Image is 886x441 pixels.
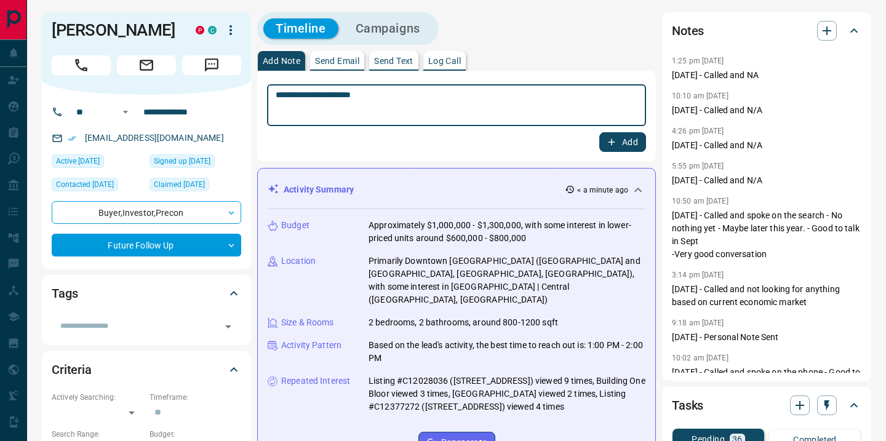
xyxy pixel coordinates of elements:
[343,18,433,39] button: Campaigns
[268,178,645,201] div: Activity Summary< a minute ago
[428,57,461,65] p: Log Call
[117,55,176,75] span: Email
[52,355,241,384] div: Criteria
[52,178,143,195] div: Tue Jul 08 2025
[672,271,724,279] p: 3:14 pm [DATE]
[150,154,241,172] div: Mon Oct 23 2017
[52,360,92,379] h2: Criteria
[284,183,354,196] p: Activity Summary
[672,197,728,205] p: 10:50 am [DATE]
[672,16,861,46] div: Notes
[672,283,861,309] p: [DATE] - Called and not looking for anything based on current economic market
[599,132,646,152] button: Add
[672,391,861,420] div: Tasks
[56,155,100,167] span: Active [DATE]
[672,319,724,327] p: 9:18 am [DATE]
[369,219,645,245] p: Approximately $1,000,000 - $1,300,000, with some interest in lower-priced units around $600,000 -...
[281,375,350,387] p: Repeated Interest
[672,331,861,344] p: [DATE] - Personal Note Sent
[369,316,558,329] p: 2 bedrooms, 2 bathrooms, around 800-1200 sqft
[52,284,78,303] h2: Tags
[154,178,205,191] span: Claimed [DATE]
[672,92,728,100] p: 10:10 am [DATE]
[374,57,413,65] p: Send Text
[672,21,704,41] h2: Notes
[577,185,628,196] p: < a minute ago
[150,392,241,403] p: Timeframe:
[85,133,224,143] a: [EMAIL_ADDRESS][DOMAIN_NAME]
[263,57,300,65] p: Add Note
[672,162,724,170] p: 5:55 pm [DATE]
[150,429,241,440] p: Budget:
[672,366,861,405] p: [DATE] - Called and spoke on the phone - Good to talk [DATE], said maybe [DATE], -Quick but decen...
[150,178,241,195] div: Sat Mar 02 2024
[68,134,76,143] svg: Email Verified
[52,392,143,403] p: Actively Searching:
[154,155,210,167] span: Signed up [DATE]
[52,429,143,440] p: Search Range:
[52,279,241,308] div: Tags
[281,255,316,268] p: Location
[672,174,861,187] p: [DATE] - Called and N/A
[52,201,241,224] div: Buyer , Investor , Precon
[196,26,204,34] div: property.ca
[315,57,359,65] p: Send Email
[208,26,217,34] div: condos.ca
[369,339,645,365] p: Based on the lead's activity, the best time to reach out is: 1:00 PM - 2:00 PM
[672,395,703,415] h2: Tasks
[263,18,338,39] button: Timeline
[220,318,237,335] button: Open
[118,105,133,119] button: Open
[52,55,111,75] span: Call
[672,57,724,65] p: 1:25 pm [DATE]
[672,104,861,117] p: [DATE] - Called and N/A
[672,354,728,362] p: 10:02 am [DATE]
[281,219,309,232] p: Budget
[281,316,334,329] p: Size & Rooms
[672,209,861,261] p: [DATE] - Called and spoke on the search - No nothing yet - Maybe later this year. - Good to talk ...
[281,339,341,352] p: Activity Pattern
[56,178,114,191] span: Contacted [DATE]
[52,154,143,172] div: Mon Oct 13 2025
[672,139,861,152] p: [DATE] - Called and N/A
[369,255,645,306] p: Primarily Downtown [GEOGRAPHIC_DATA] ([GEOGRAPHIC_DATA] and [GEOGRAPHIC_DATA], [GEOGRAPHIC_DATA],...
[182,55,241,75] span: Message
[52,234,241,256] div: Future Follow Up
[369,375,645,413] p: Listing #C12028036 ([STREET_ADDRESS]) viewed 9 times, Building One Bloor viewed 3 times, [GEOGRAP...
[672,69,861,82] p: [DATE] - Called and NA
[52,20,177,40] h1: [PERSON_NAME]
[672,127,724,135] p: 4:26 pm [DATE]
